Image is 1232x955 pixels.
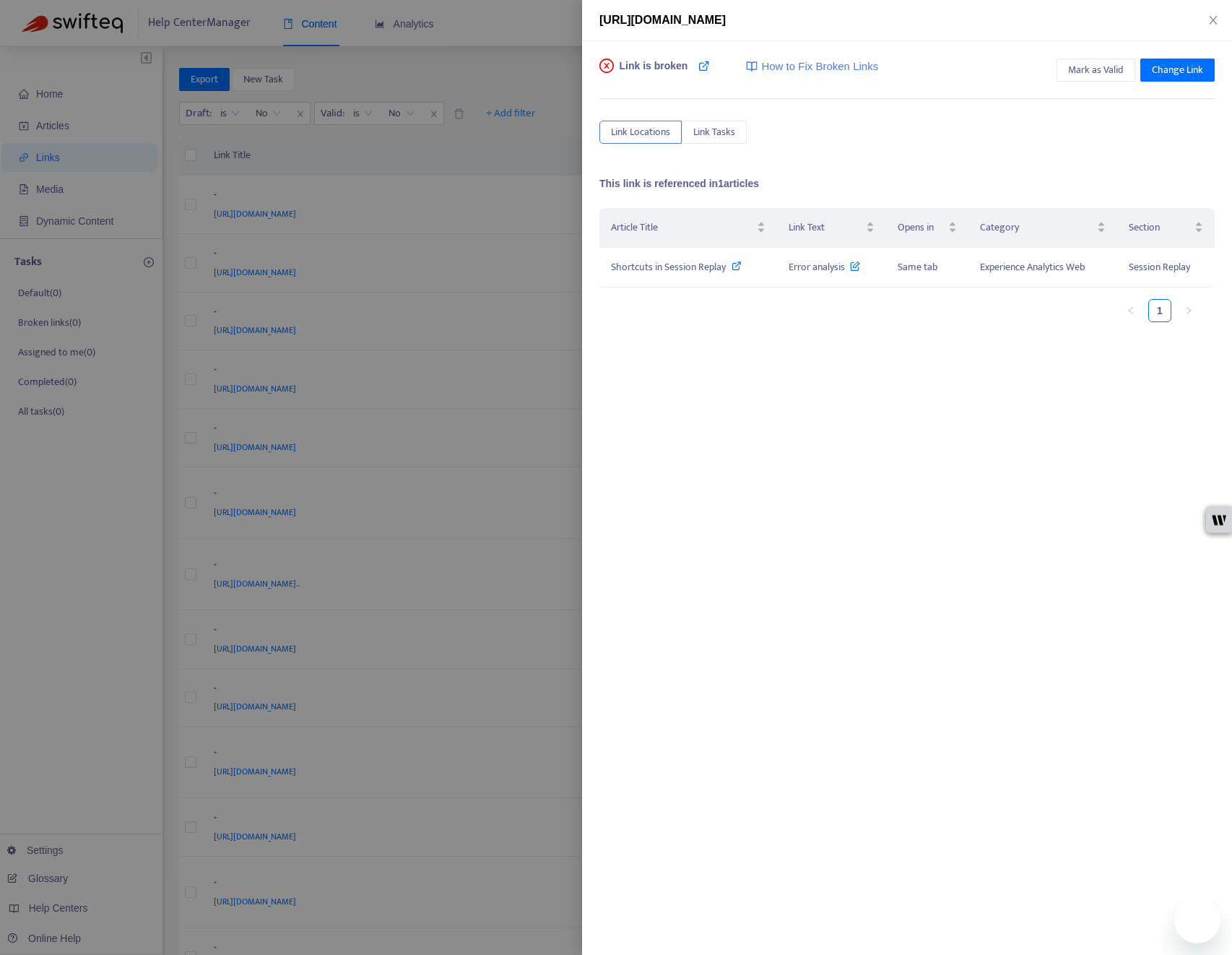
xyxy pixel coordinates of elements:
[1184,306,1193,315] span: right
[1152,62,1203,78] span: Change Link
[968,208,1117,248] th: Category
[682,121,747,144] button: Link Tasks
[693,124,735,140] span: Link Tasks
[611,259,726,275] span: Shortcuts in Session Replay
[761,59,878,75] span: How to Fix Broken Links
[620,59,688,87] span: Link is broken
[1140,59,1215,82] button: Change Link
[980,220,1094,235] span: Category
[1148,299,1171,322] li: 1
[898,220,945,235] span: Opens in
[746,61,758,72] img: image-link
[1177,299,1200,322] li: Next Page
[789,259,860,275] span: Error analysis
[599,208,777,248] th: Article Title
[1174,897,1220,943] iframe: Button to launch messaging window
[777,208,886,248] th: Link Text
[898,259,938,275] span: Same tab
[1127,306,1135,315] span: left
[611,220,754,235] span: Article Title
[599,178,759,189] span: This link is referenced in 1 articles
[599,121,682,144] button: Link Locations
[1149,300,1171,321] a: 1
[611,124,670,140] span: Link Locations
[599,14,726,26] span: [URL][DOMAIN_NAME]
[789,220,863,235] span: Link Text
[1119,299,1142,322] button: left
[1129,259,1190,275] span: Session Replay
[1068,62,1124,78] span: Mark as Valid
[1177,299,1200,322] button: right
[1119,299,1142,322] li: Previous Page
[1203,14,1223,27] button: Close
[1129,220,1192,235] span: Section
[980,259,1085,275] span: Experience Analytics Web
[746,59,878,75] a: How to Fix Broken Links
[1207,14,1219,26] span: close
[1117,208,1215,248] th: Section
[886,208,968,248] th: Opens in
[1057,59,1135,82] button: Mark as Valid
[599,59,614,73] span: close-circle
